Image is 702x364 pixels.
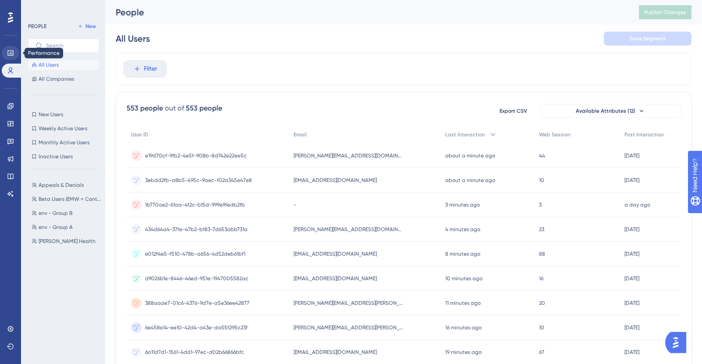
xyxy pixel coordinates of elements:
span: Need Help? [21,2,55,13]
time: [DATE] [624,177,639,183]
span: 16 [539,275,543,282]
span: Weekly Active Users [39,125,87,132]
button: New Users [28,109,99,120]
time: a day ago [624,202,650,208]
span: [EMAIL_ADDRESS][DOMAIN_NAME] [294,349,377,356]
span: 388aaae7-01c6-4376-9d7e-a5e36ee42877 [145,300,249,307]
button: All Companies [28,74,99,84]
time: [DATE] [624,251,639,257]
span: env - Group B [39,210,72,217]
span: e19d70cf-9fb2-4e5f-908b-8d742e22ee5c [145,152,247,159]
span: 1b770ae2-61aa-4f2c-b15d-999e9fedb2fb [145,201,245,208]
time: 10 minutes ago [445,275,482,282]
time: 8 minutes ago [445,251,480,257]
time: 3 minutes ago [445,202,480,208]
time: [DATE] [624,300,639,306]
span: 10 [539,177,544,184]
span: 6a11d7d1-1561-4dd1-97ec-d02b66866bfc [145,349,244,356]
span: 3 [539,201,542,208]
span: [PERSON_NAME][EMAIL_ADDRESS][DOMAIN_NAME] [294,152,403,159]
button: Monthly Active Users [28,137,99,148]
span: Email [294,131,307,138]
time: [DATE] [624,349,639,355]
span: e012f4e5-f510-478b-a656-4d52deb61bf1 [145,250,245,257]
time: [DATE] [624,226,639,232]
span: Filter [144,64,157,74]
span: All Users [39,61,59,68]
span: [PERSON_NAME] Health [39,238,96,245]
span: [EMAIL_ADDRESS][DOMAIN_NAME] [294,275,377,282]
span: New [85,23,96,30]
span: New Users [39,111,63,118]
button: Save Segment [604,32,691,46]
iframe: UserGuiding AI Assistant Launcher [665,329,691,356]
span: - [294,201,296,208]
span: 20 [539,300,545,307]
span: Inactive Users [39,153,73,160]
button: Inactive Users [28,151,99,162]
button: [PERSON_NAME] Health [28,236,104,246]
span: [PERSON_NAME][EMAIL_ADDRESS][PERSON_NAME][DOMAIN_NAME] [294,300,403,307]
time: about a minute ago [445,153,495,159]
time: about a minute ago [445,177,495,183]
span: Beta Users (EMW + Continuum) [39,196,101,203]
div: All Users [116,32,150,45]
time: 4 minutes ago [445,226,480,232]
span: [EMAIL_ADDRESS][DOMAIN_NAME] [294,250,377,257]
div: PEOPLE [28,23,46,30]
span: User ID [131,131,149,138]
span: 23 [539,226,544,233]
span: All Companies [39,75,74,82]
button: env - Group B [28,208,104,218]
span: Monthly Active Users [39,139,89,146]
span: env - Group A [39,224,73,231]
span: Export CSV [500,107,527,114]
span: 434d64a4-37fe-47b2-bf83-7d653abb731a [145,226,248,233]
time: 11 minutes ago [445,300,481,306]
button: env - Group A [28,222,104,232]
button: Weekly Active Users [28,123,99,134]
button: New [74,21,99,32]
button: Publish Changes [639,5,691,19]
span: 3ebdd2fb-a8b5-495c-9aec-f02a345e47e8 [145,177,252,184]
span: 10 [539,324,544,331]
button: All Users [28,60,99,70]
button: Export CSV [491,104,535,118]
span: Available Attributes (12) [576,107,635,114]
span: Last Interaction [445,131,485,138]
span: Publish Changes [644,9,686,16]
time: [DATE] [624,325,639,331]
div: 553 people [186,103,222,114]
span: Web Session [539,131,571,138]
span: [EMAIL_ADDRESS][DOMAIN_NAME] [294,177,377,184]
time: [DATE] [624,275,639,282]
span: First Interaction [624,131,664,138]
span: Save Segment [630,35,666,42]
button: Appeals & Denials [28,180,104,190]
span: [PERSON_NAME][EMAIL_ADDRESS][PERSON_NAME][DOMAIN_NAME] [294,324,403,331]
div: People [116,6,617,18]
span: 44 [539,152,545,159]
span: d9026b1e-8446-46ed-951e-1947005582ac [145,275,248,282]
button: Filter [123,60,167,78]
button: Available Attributes (12) [540,104,681,118]
time: 16 minutes ago [445,325,482,331]
span: 88 [539,250,545,257]
span: 67 [539,349,544,356]
span: Appeals & Denials [39,182,84,189]
time: 19 minutes ago [445,349,482,355]
time: [DATE] [624,153,639,159]
span: 6e458e14-ee10-42d4-a43e-da55f295c23f [145,324,248,331]
div: 553 people [127,103,163,114]
button: Beta Users (EMW + Continuum) [28,194,104,204]
input: Search [46,43,92,49]
div: out of [165,103,184,114]
span: [PERSON_NAME][EMAIL_ADDRESS][DOMAIN_NAME] [294,226,403,233]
